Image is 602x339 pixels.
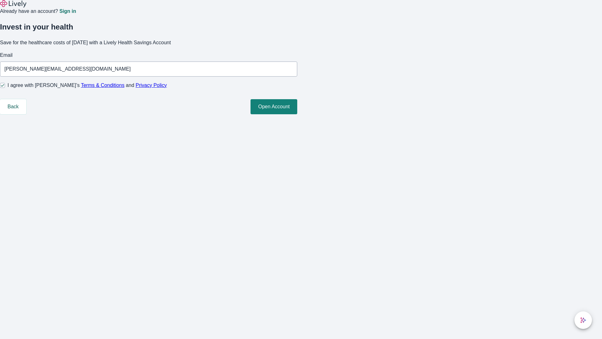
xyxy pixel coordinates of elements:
a: Terms & Conditions [81,83,124,88]
svg: Lively AI Assistant [580,317,586,323]
a: Sign in [59,9,76,14]
button: Open Account [251,99,297,114]
button: chat [574,311,592,329]
a: Privacy Policy [136,83,167,88]
span: I agree with [PERSON_NAME]’s and [8,82,167,89]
